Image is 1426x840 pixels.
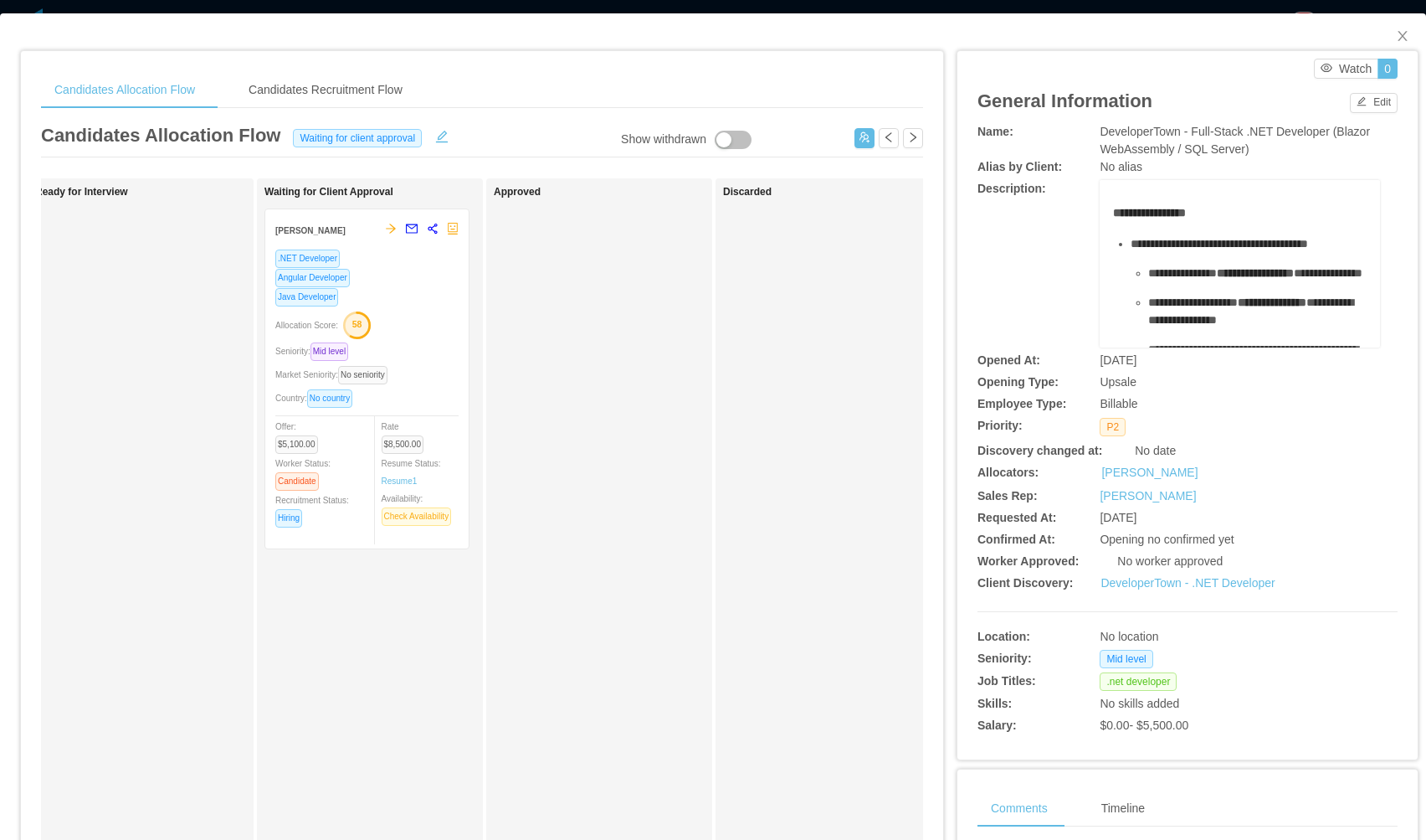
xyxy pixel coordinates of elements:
span: No country [307,389,352,408]
i: icon: close [1396,29,1409,43]
span: Allocation Score: [275,321,338,330]
button: Close [1379,13,1426,60]
b: Location: [977,630,1030,643]
span: Mid level [1100,650,1152,668]
a: [PERSON_NAME] [1101,464,1198,482]
span: No alias [1100,160,1142,173]
h1: Approved [494,186,728,198]
b: Alias by Client: [977,160,1062,173]
div: Comments [977,790,1061,827]
div: Show withdrawn [621,131,706,149]
span: Hiring [275,509,302,528]
b: Skills: [977,697,1012,710]
span: Offer: [275,422,325,449]
b: Salary: [977,719,1017,732]
span: robot [447,223,459,234]
article: General Information [977,87,1152,115]
b: Job Titles: [977,674,1036,688]
span: .NET Developer [275,250,340,268]
span: Seniority: [275,347,355,356]
span: Waiting for client approval [293,129,422,147]
b: Priority: [977,419,1023,432]
b: Sales Rep: [977,489,1038,502]
span: arrow-right [385,223,397,234]
span: Mid level [310,343,348,361]
span: Rate [382,422,431,449]
b: Confirmed At: [977,533,1055,546]
span: Angular Developer [275,269,350,287]
b: Seniority: [977,652,1032,665]
b: Opened At: [977,353,1040,367]
span: Opening no confirmed yet [1100,533,1234,546]
button: 58 [338,311,372,338]
button: icon: eyeWatch [1314,59,1378,79]
b: Discovery changed at: [977,444,1102,457]
button: icon: editEdit [1350,93,1398,113]
span: Check Availability [382,508,452,526]
span: Java Developer [275,288,338,307]
span: Country: [275,394,359,403]
a: [PERSON_NAME] [1100,489,1196,502]
span: .net developer [1100,673,1177,691]
span: No date [1135,444,1176,457]
span: Resume Status: [382,459,441,486]
span: Recruitment Status: [275,496,349,523]
h1: Waiting for Client Approval [264,186,499,198]
b: Requested At: [977,511,1056,524]
span: [DATE] [1100,511,1136,524]
b: Name: [977,125,1013,138]
span: DeveloperTown - Full-Stack .NET Developer (Blazor WebAssembly / SQL Server) [1100,125,1370,156]
div: rdw-editor [1113,204,1367,372]
span: $0.00 - $5,500.00 [1100,719,1188,732]
span: Upsale [1100,375,1136,389]
span: Worker Status: [275,459,331,486]
span: share-alt [427,223,439,234]
span: $5,100.00 [275,435,318,454]
a: Resume1 [382,475,418,487]
h1: Ready for Interview [35,186,269,198]
b: Description: [977,182,1046,195]
button: icon: usergroup-add [854,128,875,148]
b: Allocators: [977,466,1039,479]
span: Market Seniority: [275,370,394,379]
span: Candidate [275,472,319,491]
span: No worker approved [1117,554,1223,568]
b: Client Discovery: [977,576,1073,590]
button: 0 [1377,59,1398,79]
span: No seniority [338,366,387,384]
div: Candidates Allocation Flow [41,71,208,109]
article: Candidates Allocation Flow [41,121,280,149]
button: mail [397,216,418,243]
button: icon: edit [428,126,455,143]
span: Billable [1100,397,1137,410]
b: Worker Approved: [977,554,1079,568]
div: Timeline [1088,790,1158,827]
div: rdw-wrapper [1100,180,1380,348]
span: No skills added [1100,697,1179,710]
h1: Discarded [723,186,957,198]
strong: [PERSON_NAME] [275,226,346,235]
div: Candidates Recruitment Flow [235,71,416,109]
text: 58 [352,319,362,329]
span: [DATE] [1100,353,1136,367]
b: Opening Type: [977,375,1059,389]
span: $8,500.00 [382,435,424,454]
button: icon: right [903,128,923,148]
span: P2 [1100,418,1126,436]
button: icon: left [879,128,899,148]
b: Employee Type: [977,397,1066,410]
a: DeveloperTown - .NET Developer [1100,576,1275,590]
span: Availability: [382,494,459,521]
div: No location [1100,628,1310,646]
